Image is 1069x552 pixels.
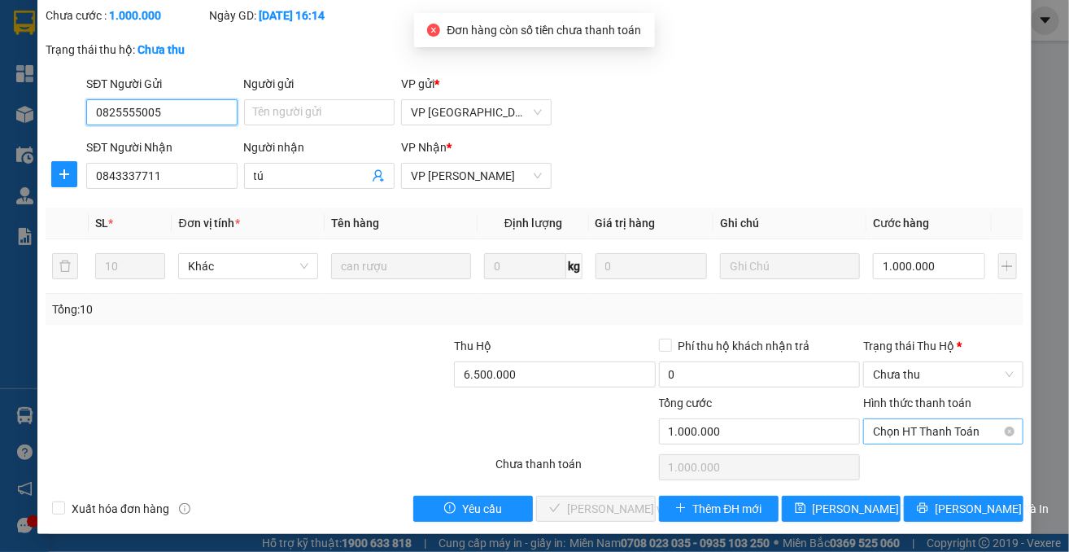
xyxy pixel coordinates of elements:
th: Ghi chú [713,208,866,239]
button: save[PERSON_NAME] thay đổi [782,496,901,522]
button: delete [52,253,78,279]
span: Tổng cước [659,396,713,410]
div: VP gửi [401,75,552,93]
div: Tổng: 10 [52,300,414,318]
input: Ghi Chú [720,253,860,279]
span: Đơn vị tính [178,217,239,230]
span: Cước hàng [873,217,929,230]
span: Yêu cầu [462,500,502,518]
div: Chưa thanh toán [494,455,657,484]
button: check[PERSON_NAME] và Giao hàng [536,496,656,522]
span: Giá trị hàng [596,217,656,230]
span: Chưa thu [873,362,1014,387]
div: SĐT Người Gửi [86,75,237,93]
div: SĐT Người Nhận [86,138,237,156]
div: Trạng thái thu hộ: [46,41,247,59]
span: Thu Hộ [454,340,491,353]
span: Thêm ĐH mới [693,500,762,518]
span: close-circle [427,24,440,37]
span: save [795,502,806,515]
span: printer [917,502,928,515]
span: plus [675,502,687,515]
span: Định lượng [504,217,562,230]
span: [PERSON_NAME] và In [935,500,1049,518]
div: Chưa cước : [46,7,206,24]
span: plus [52,168,76,181]
span: Xuất hóa đơn hàng [65,500,176,518]
b: [DATE] 16:14 [259,9,325,22]
span: Phí thu hộ khách nhận trả [672,337,817,355]
b: 1.000.000 [109,9,161,22]
span: Chọn HT Thanh Toán [873,419,1014,444]
span: VP Nhận [401,141,447,154]
span: Tên hàng [331,217,379,230]
span: VP Bắc Ninh [411,100,542,125]
button: plus [51,161,77,187]
div: Người nhận [244,138,395,156]
span: VP Hồ Chí Minh [411,164,542,188]
span: info-circle [179,503,190,515]
button: plus [998,253,1017,279]
b: Chưa thu [137,43,185,56]
span: close-circle [1005,427,1014,436]
div: Ngày GD: [209,7,369,24]
span: Đơn hàng còn số tiền chưa thanh toán [447,24,641,37]
span: SL [95,217,108,230]
span: [PERSON_NAME] thay đổi [813,500,943,518]
button: printer[PERSON_NAME] và In [904,496,1023,522]
input: VD: Bàn, Ghế [331,253,471,279]
span: exclamation-circle [444,502,456,515]
div: Người gửi [244,75,395,93]
button: exclamation-circleYêu cầu [413,496,533,522]
div: Trạng thái Thu Hộ [863,337,1023,355]
input: 0 [596,253,708,279]
button: plusThêm ĐH mới [659,496,779,522]
span: user-add [372,169,385,182]
label: Hình thức thanh toán [863,396,971,410]
span: kg [566,253,582,279]
span: Khác [188,254,308,278]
